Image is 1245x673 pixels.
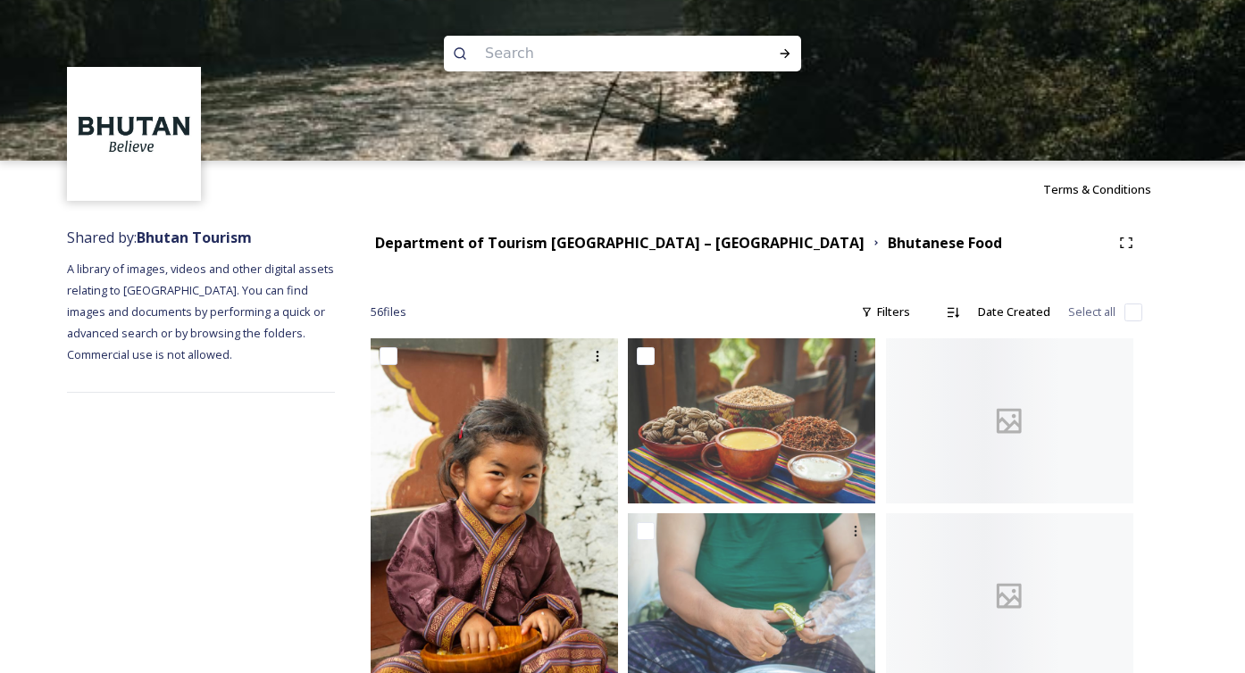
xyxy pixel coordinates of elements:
[852,295,919,329] div: Filters
[628,338,875,503] img: Bumdeling 090723 by Amp Sripimanwat-19.jpg
[969,295,1059,329] div: Date Created
[70,70,199,199] img: BT_Logo_BB_Lockup_CMYK_High%2520Res.jpg
[476,34,721,73] input: Search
